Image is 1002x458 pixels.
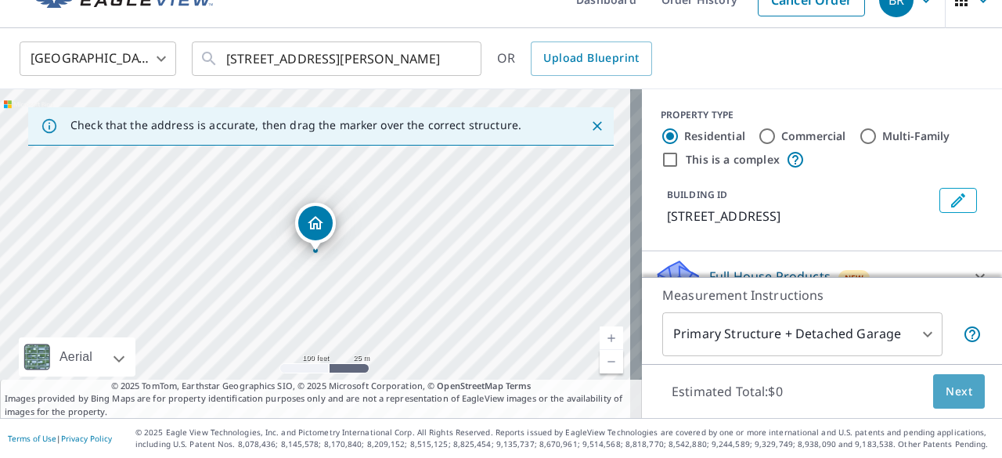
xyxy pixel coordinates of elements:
[19,337,135,377] div: Aerial
[933,374,985,409] button: Next
[587,116,607,136] button: Close
[600,326,623,350] a: Current Level 18, Zoom In
[135,427,994,450] p: © 2025 Eagle View Technologies, Inc. and Pictometry International Corp. All Rights Reserved. Repo...
[654,258,989,295] div: Full House ProductsNew
[497,41,652,76] div: OR
[939,188,977,213] button: Edit building 1
[61,433,112,444] a: Privacy Policy
[600,350,623,373] a: Current Level 18, Zoom Out
[662,286,982,305] p: Measurement Instructions
[882,128,950,144] label: Multi-Family
[667,188,727,201] p: BUILDING ID
[437,380,503,391] a: OpenStreetMap
[845,272,864,284] span: New
[667,207,933,225] p: [STREET_ADDRESS]
[20,37,176,81] div: [GEOGRAPHIC_DATA]
[661,108,983,122] div: PROPERTY TYPE
[684,128,745,144] label: Residential
[543,49,639,68] span: Upload Blueprint
[506,380,532,391] a: Terms
[946,382,972,402] span: Next
[531,41,651,76] a: Upload Blueprint
[963,325,982,344] span: Your report will include the primary structure and a detached garage if one exists.
[686,152,780,168] label: This is a complex
[295,203,336,251] div: Dropped pin, building 1, Residential property, 1793 Riverview Dr Mulga, AL 35118
[111,380,532,393] span: © 2025 TomTom, Earthstar Geographics SIO, © 2025 Microsoft Corporation, ©
[70,118,521,132] p: Check that the address is accurate, then drag the marker over the correct structure.
[659,374,795,409] p: Estimated Total: $0
[781,128,846,144] label: Commercial
[8,434,112,443] p: |
[8,433,56,444] a: Terms of Use
[709,267,831,286] p: Full House Products
[662,312,943,356] div: Primary Structure + Detached Garage
[226,37,449,81] input: Search by address or latitude-longitude
[55,337,97,377] div: Aerial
